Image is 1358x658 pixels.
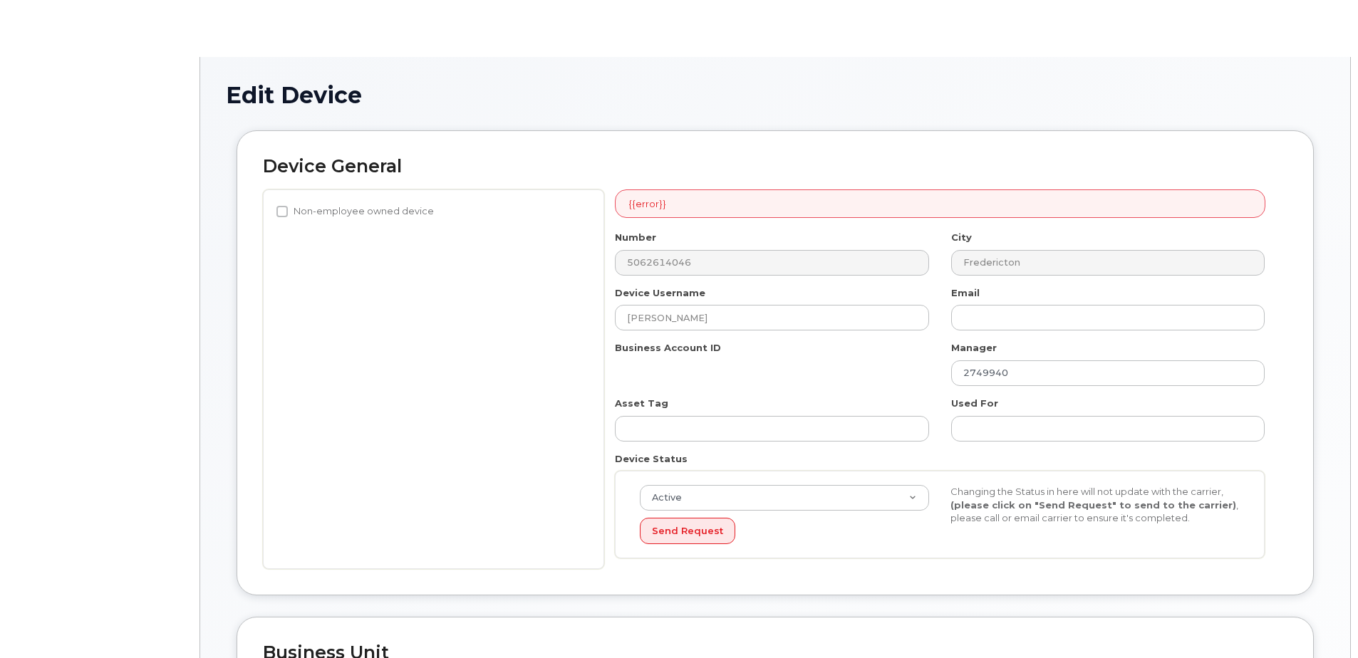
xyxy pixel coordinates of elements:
[276,203,434,220] label: Non-employee owned device
[640,518,735,544] button: Send Request
[940,485,1250,525] div: Changing the Status in here will not update with the carrier, , please call or email carrier to e...
[615,452,688,466] label: Device Status
[226,83,1325,108] h1: Edit Device
[951,286,980,300] label: Email
[615,231,656,244] label: Number
[951,360,1265,386] input: Select manager
[615,189,1265,219] div: {{error}}
[951,341,997,355] label: Manager
[615,397,668,410] label: Asset Tag
[951,397,998,410] label: Used For
[615,341,721,355] label: Business Account ID
[276,206,288,217] input: Non-employee owned device
[615,286,705,300] label: Device Username
[263,157,1287,177] h2: Device General
[950,499,1236,511] strong: (please click on "Send Request" to send to the carrier)
[951,231,972,244] label: City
